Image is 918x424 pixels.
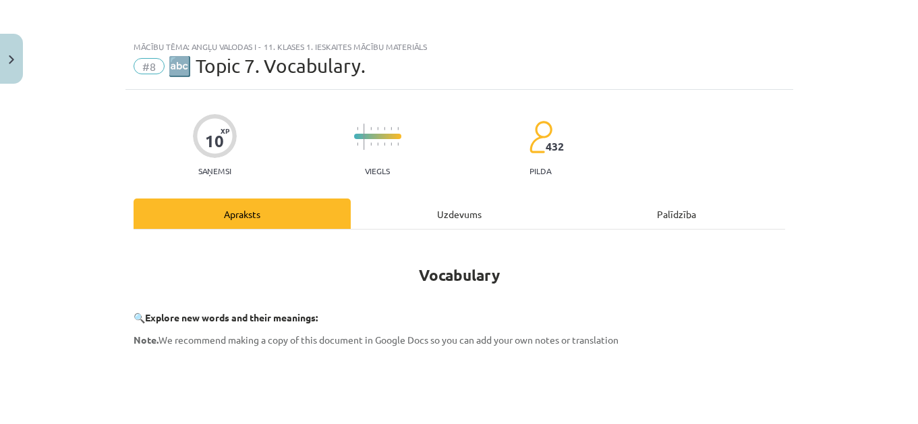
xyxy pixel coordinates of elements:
div: Palīdzība [568,198,785,229]
img: icon-short-line-57e1e144782c952c97e751825c79c345078a6d821885a25fce030b3d8c18986b.svg [370,127,372,130]
strong: Note. [134,334,159,346]
strong: Vocabulary [419,265,500,285]
p: Saņemsi [193,166,237,176]
img: icon-short-line-57e1e144782c952c97e751825c79c345078a6d821885a25fce030b3d8c18986b.svg [357,127,358,130]
p: pilda [529,166,551,176]
img: icon-short-line-57e1e144782c952c97e751825c79c345078a6d821885a25fce030b3d8c18986b.svg [370,142,372,146]
img: icon-short-line-57e1e144782c952c97e751825c79c345078a6d821885a25fce030b3d8c18986b.svg [384,142,385,146]
img: icon-long-line-d9ea69661e0d244f92f715978eff75569469978d946b2353a9bb055b3ed8787d.svg [364,124,365,150]
span: #8 [134,58,165,74]
img: icon-short-line-57e1e144782c952c97e751825c79c345078a6d821885a25fce030b3d8c18986b.svg [391,127,392,130]
img: students-c634bb4e5e11cddfef0936a35e636f08e4e9abd3cc4e673bd6f9a4125e45ecb1.svg [529,120,552,154]
p: Viegls [365,166,390,176]
img: icon-short-line-57e1e144782c952c97e751825c79c345078a6d821885a25fce030b3d8c18986b.svg [397,142,399,146]
img: icon-short-line-57e1e144782c952c97e751825c79c345078a6d821885a25fce030b3d8c18986b.svg [357,142,358,146]
span: We recommend making a copy of this document in Google Docs so you can add your own notes or trans... [134,334,619,346]
strong: Explore new words and their meanings: [145,311,318,323]
span: 432 [546,140,564,153]
span: XP [221,127,229,134]
img: icon-close-lesson-0947bae3869378f0d4975bcd49f059093ad1ed9edebbc8119c70593378902aed.svg [9,55,14,64]
p: 🔍 [134,311,785,325]
div: Apraksts [134,198,351,229]
img: icon-short-line-57e1e144782c952c97e751825c79c345078a6d821885a25fce030b3d8c18986b.svg [384,127,385,130]
img: icon-short-line-57e1e144782c952c97e751825c79c345078a6d821885a25fce030b3d8c18986b.svg [377,127,378,130]
span: 🔤 Topic 7. Vocabulary. [168,55,366,77]
img: icon-short-line-57e1e144782c952c97e751825c79c345078a6d821885a25fce030b3d8c18986b.svg [377,142,378,146]
img: icon-short-line-57e1e144782c952c97e751825c79c345078a6d821885a25fce030b3d8c18986b.svg [391,142,392,146]
div: 10 [205,132,224,151]
div: Uzdevums [351,198,568,229]
div: Mācību tēma: Angļu valodas i - 11. klases 1. ieskaites mācību materiāls [134,42,785,51]
img: icon-short-line-57e1e144782c952c97e751825c79c345078a6d821885a25fce030b3d8c18986b.svg [397,127,399,130]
